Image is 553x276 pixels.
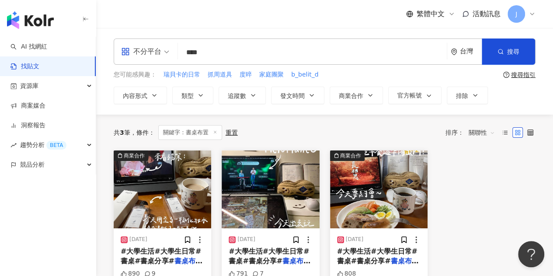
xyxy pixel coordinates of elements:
[219,87,266,104] button: 追蹤數
[515,9,517,19] span: J
[397,92,422,99] span: 官方帳號
[20,135,66,155] span: 趨勢分析
[237,236,255,243] div: [DATE]
[240,70,252,79] span: 度晬
[229,247,309,265] span: #大學生活#大學生日常#書桌#書桌分享#
[456,92,468,99] span: 排除
[130,129,155,136] span: 條件 ：
[340,151,361,160] div: 商業合作
[503,72,509,78] span: question-circle
[291,70,319,80] button: b_belit_d
[482,38,535,65] button: 搜尋
[20,76,38,96] span: 資源庫
[158,125,222,140] span: 關鍵字：書桌布置
[124,151,145,160] div: 商業合作
[10,121,45,130] a: 洞察報告
[388,87,442,104] button: 官方帳號
[10,42,47,51] a: searchAI 找網紅
[10,101,45,110] a: 商案媒合
[473,10,501,18] span: 活動訊息
[282,257,310,265] mark: 書桌布置
[121,47,130,56] span: appstore
[239,70,252,80] button: 度晬
[129,236,147,243] div: [DATE]
[451,49,457,55] span: environment
[259,70,284,79] span: 家庭團聚
[511,71,536,78] div: 搜尋指引
[123,92,147,99] span: 內容形式
[163,70,200,79] span: 瑞貝卡的日常
[114,70,157,79] span: 您可能感興趣：
[518,241,544,267] iframe: Help Scout Beacon - Open
[339,92,363,99] span: 商業合作
[10,62,39,71] a: 找貼文
[291,70,319,79] span: b_belit_d
[417,9,445,19] span: 繁體中文
[330,150,428,228] div: post-image商業合作
[174,257,202,265] mark: 書桌布置
[271,87,324,104] button: 發文時間
[460,48,482,55] div: 台灣
[228,92,246,99] span: 追蹤數
[114,129,130,136] div: 共 筆
[10,142,17,148] span: rise
[114,150,211,228] div: post-image商業合作
[172,87,213,104] button: 類型
[208,70,232,79] span: 抓周道具
[337,247,417,265] span: #大學生活#大學生日常#書桌#書桌分享#
[280,92,305,99] span: 發文時間
[181,92,194,99] span: 類型
[121,247,201,265] span: #大學生活#大學生日常#書桌#書桌分享#
[7,11,54,29] img: logo
[120,129,124,136] span: 3
[207,70,233,80] button: 抓周道具
[390,257,418,265] mark: 書桌布置
[259,70,284,80] button: 家庭團聚
[469,126,495,140] span: 關聯性
[121,45,161,59] div: 不分平台
[46,141,66,150] div: BETA
[330,87,383,104] button: 商業合作
[222,150,319,228] img: post-image
[507,48,519,55] span: 搜尋
[330,150,428,228] img: post-image
[114,150,211,228] img: post-image
[163,70,201,80] button: 瑞貝卡的日常
[447,87,488,104] button: 排除
[226,129,238,136] div: 重置
[114,87,167,104] button: 內容形式
[445,126,500,140] div: 排序：
[20,155,45,175] span: 競品分析
[346,236,364,243] div: [DATE]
